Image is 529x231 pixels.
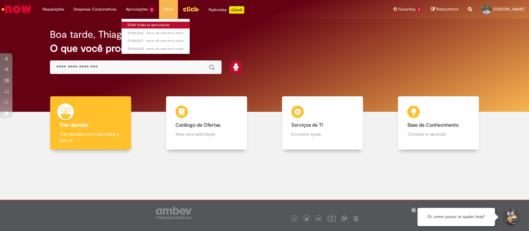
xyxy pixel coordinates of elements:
span: Aprovações [126,6,148,12]
img: logo_footer_youtube.png [328,214,336,222]
span: [PERSON_NAME] [493,7,524,12]
span: R13462126 [128,31,183,36]
button: Iniciar Conversa de Suporte [501,208,520,226]
img: logo_footer_twitter.png [305,217,308,220]
span: R13462571 [128,38,183,43]
div: Padroniza [209,6,244,14]
span: cerca de uma hora atrás [146,31,183,35]
img: logo_footer_naosei.png [353,216,359,221]
a: Exibir todas as aprovações [121,22,190,28]
span: Rascunhos [436,6,459,12]
h2: Boa tarde, Thiago [50,29,127,40]
span: Requisições [42,6,64,12]
span: More [164,6,173,12]
p: +GenAi [229,6,244,14]
b: Catálogo de Ofertas [175,122,220,128]
a: Serviços de TI Encontre ajuda [265,96,381,150]
p: Encontre ajuda [291,131,354,137]
img: logo_footer_linkedin.png [317,217,320,221]
span: cerca de uma hora atrás [146,38,183,43]
a: Base de Conhecimento Consulte e aprenda [381,96,496,150]
p: Tirar dúvidas com Lupi Assist e Gen Ai [60,131,122,143]
div: Oi, como posso te ajudar hoje? [417,208,495,226]
img: logo_footer_facebook.png [293,217,296,220]
p: Consulte e aprenda [407,131,469,137]
img: click_logo_yellow_360x200.png [183,4,199,14]
span: 2 [417,7,422,12]
time: 29/08/2025 13:34:35 [146,31,183,35]
span: Favoritos [398,6,415,12]
a: Rascunhos [431,7,459,12]
a: Aberto R13462126 : [121,30,190,37]
time: 29/08/2025 13:19:02 [146,46,183,51]
a: Catálogo de Ofertas Abra uma solicitação [148,96,264,150]
a: Tirar dúvidas Tirar dúvidas com Lupi Assist e Gen Ai [33,96,148,150]
ul: Aprovações [121,19,190,54]
b: Tirar dúvidas [60,122,88,128]
b: Base de Conhecimento [407,122,458,128]
span: Despesas Corporativas [73,6,117,12]
span: cerca de uma hora atrás [146,46,183,51]
img: logo_footer_workplace.png [342,216,347,221]
span: 3 [149,7,154,12]
span: R13462523 [128,46,183,51]
img: logo_footer_ambev_rotulo_gray.png [156,207,192,219]
a: Aberto R13462523 : [121,46,190,52]
b: Serviços de TI [291,122,323,128]
img: ServiceNow [1,3,33,15]
a: Aberto R13462571 : [121,37,190,44]
p: Abra uma solicitação [175,131,238,137]
time: 29/08/2025 13:20:09 [146,38,183,43]
h2: O que você procura hoje? [50,43,479,54]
